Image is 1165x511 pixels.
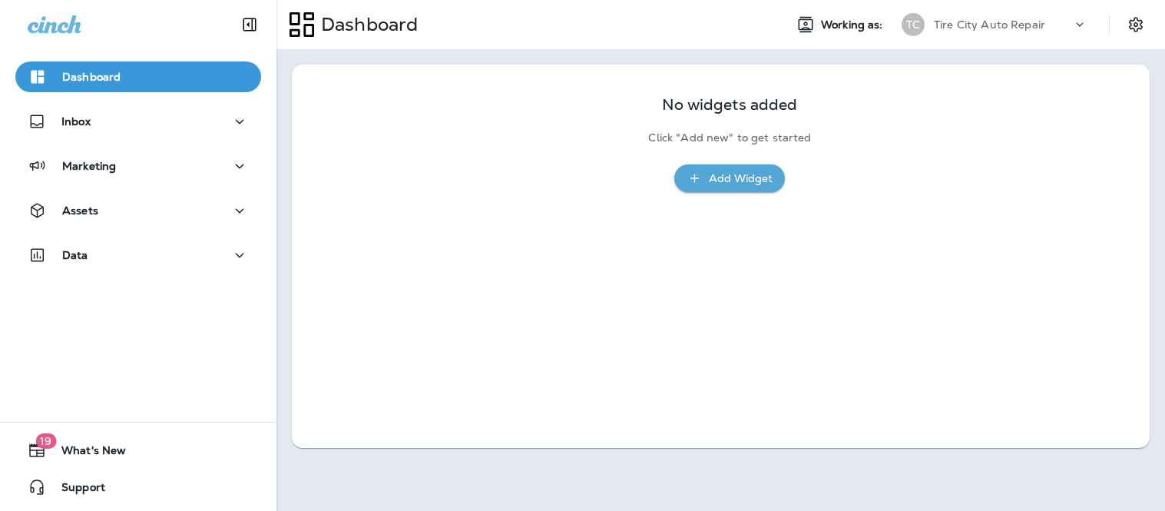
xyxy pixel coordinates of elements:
[821,18,886,32] span: Working as:
[1122,11,1150,38] button: Settings
[62,160,116,172] p: Marketing
[228,9,271,40] button: Collapse Sidebar
[15,195,261,226] button: Assets
[62,249,88,261] p: Data
[62,71,121,83] p: Dashboard
[46,481,105,499] span: Support
[674,164,785,193] button: Add Widget
[934,18,1045,31] p: Tire City Auto Repair
[15,240,261,270] button: Data
[15,61,261,92] button: Dashboard
[902,13,925,36] div: TC
[662,98,797,111] p: No widgets added
[46,444,126,463] span: What's New
[315,13,418,36] p: Dashboard
[15,435,261,466] button: 19What's New
[15,151,261,181] button: Marketing
[15,106,261,137] button: Inbox
[62,204,98,217] p: Assets
[35,433,56,449] span: 19
[648,131,811,144] p: Click "Add new" to get started
[709,169,773,188] div: Add Widget
[61,115,91,128] p: Inbox
[15,472,261,503] button: Support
